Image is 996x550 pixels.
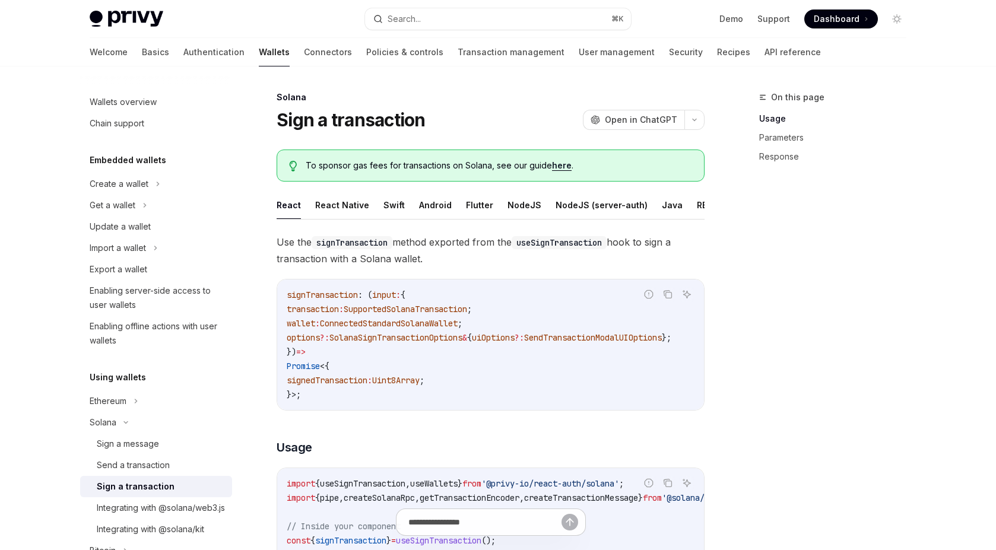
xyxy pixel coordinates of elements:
a: Send a transaction [80,454,232,476]
div: Solana [90,415,116,430]
a: Security [669,38,703,66]
span: '@privy-io/react-auth/solana' [481,478,619,489]
div: Integrating with @solana/web3.js [97,501,225,515]
a: Dashboard [804,9,878,28]
a: Sign a transaction [80,476,232,497]
span: useSignTransaction [320,478,405,489]
a: Enabling offline actions with user wallets [80,316,232,351]
span: } [458,478,462,489]
span: Uint8Array [372,375,420,386]
span: SolanaSignTransactionOptions [329,332,462,343]
a: Policies & controls [366,38,443,66]
span: '@solana/kit' [662,492,724,503]
div: Create a wallet [90,177,148,191]
a: here [552,160,572,171]
a: Wallets overview [80,91,232,113]
button: React [277,191,301,219]
span: { [401,290,405,300]
span: , [519,492,524,503]
svg: Tip [289,161,297,171]
a: Export a wallet [80,259,232,280]
h1: Sign a transaction [277,109,426,131]
button: Android [419,191,452,219]
button: Report incorrect code [641,287,656,302]
span: ; [420,375,424,386]
span: ?: [320,332,329,343]
div: Get a wallet [90,198,135,212]
code: signTransaction [312,236,392,249]
span: from [462,478,481,489]
span: ⌘ K [611,14,624,24]
button: Copy the contents from the code block [660,475,675,491]
span: Usage [277,439,312,456]
div: Integrating with @solana/kit [97,522,204,536]
span: : [339,304,344,314]
span: createTransactionMessage [524,492,638,503]
span: : [396,290,401,300]
span: Promise [287,361,320,371]
a: API reference [765,38,821,66]
span: signedTransaction [287,375,367,386]
button: NodeJS (server-auth) [556,191,648,219]
div: Enabling server-side access to user wallets [90,284,225,312]
a: Wallets [259,38,290,66]
span: signTransaction [287,290,358,300]
div: Chain support [90,116,144,131]
span: ; [458,318,462,329]
span: : ( [358,290,372,300]
span: getTransactionEncoder [420,492,519,503]
a: Integrating with @solana/web3.js [80,497,232,519]
span: , [415,492,420,503]
a: User management [579,38,655,66]
span: }) [287,346,296,357]
a: Chain support [80,113,232,134]
span: : [315,318,320,329]
span: SupportedSolanaTransaction [344,304,467,314]
a: Integrating with @solana/kit [80,519,232,540]
span: { [315,492,320,503]
div: Solana [277,91,705,103]
span: } [638,492,643,503]
span: <{ [320,361,329,371]
span: pipe [320,492,339,503]
span: { [467,332,472,343]
button: NodeJS [507,191,541,219]
a: Sign a message [80,433,232,454]
span: createSolanaRpc [344,492,415,503]
span: Use the method exported from the hook to sign a transaction with a Solana wallet. [277,234,705,267]
a: Enabling server-side access to user wallets [80,280,232,316]
div: Wallets overview [90,95,157,109]
span: ?: [515,332,524,343]
button: Search...⌘K [365,8,631,30]
a: Update a wallet [80,216,232,237]
a: Demo [719,13,743,25]
span: options [287,332,320,343]
span: , [339,492,344,503]
div: Sign a message [97,437,159,451]
a: Usage [759,109,916,128]
span: transaction [287,304,339,314]
span: input [372,290,396,300]
span: wallet [287,318,315,329]
div: Enabling offline actions with user wallets [90,319,225,348]
span: Open in ChatGPT [605,114,677,126]
button: Java [662,191,683,219]
div: Search... [388,12,421,26]
button: Report incorrect code [641,475,656,491]
span: , [405,478,410,489]
button: REST API [697,191,734,219]
span: ConnectedStandardSolanaWallet [320,318,458,329]
button: Send message [562,514,578,530]
code: useSignTransaction [512,236,607,249]
a: Parameters [759,128,916,147]
div: Send a transaction [97,458,170,472]
button: React Native [315,191,369,219]
button: Ask AI [679,287,694,302]
div: Export a wallet [90,262,147,276]
h5: Using wallets [90,370,146,384]
a: Connectors [304,38,352,66]
a: Transaction management [458,38,564,66]
span: ; [619,478,624,489]
span: useWallets [410,478,458,489]
button: Flutter [466,191,493,219]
